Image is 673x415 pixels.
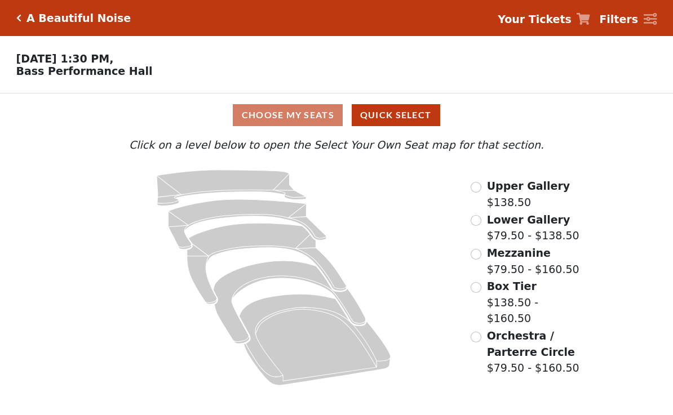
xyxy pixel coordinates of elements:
[352,104,440,126] button: Quick Select
[498,11,590,28] a: Your Tickets
[487,278,581,327] label: $138.50 - $160.50
[487,180,570,192] span: Upper Gallery
[487,212,579,244] label: $79.50 - $138.50
[487,245,579,277] label: $79.50 - $160.50
[599,13,638,25] strong: Filters
[157,170,306,206] path: Upper Gallery - Seats Available: 263
[487,280,537,292] span: Box Tier
[26,12,131,25] h5: A Beautiful Noise
[487,213,570,226] span: Lower Gallery
[92,137,581,153] p: Click on a level below to open the Select Your Own Seat map for that section.
[487,329,575,358] span: Orchestra / Parterre Circle
[498,13,572,25] strong: Your Tickets
[239,294,391,385] path: Orchestra / Parterre Circle - Seats Available: 21
[599,11,657,28] a: Filters
[487,247,551,259] span: Mezzanine
[487,328,581,376] label: $79.50 - $160.50
[16,14,21,22] a: Click here to go back to filters
[487,178,570,210] label: $138.50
